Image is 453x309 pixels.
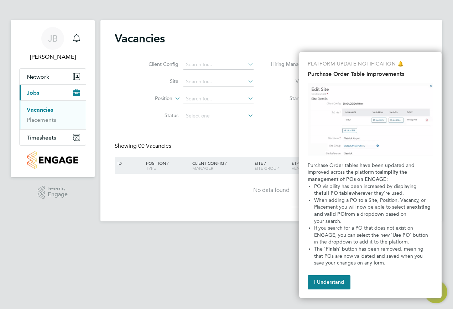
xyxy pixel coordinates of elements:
[386,176,388,182] span: :
[137,61,178,67] label: Client Config
[137,112,178,119] label: Status
[131,95,172,102] label: Position
[299,52,442,298] div: Purchase Order Table Improvements
[308,61,433,68] p: PLATFORM UPDATE NOTIFICATION 🔔
[314,204,432,217] strong: existing and valid PO
[392,232,410,238] strong: Use PO
[19,53,86,61] span: James Barnard
[11,20,95,177] nav: Main navigation
[183,94,254,104] input: Search for...
[265,61,306,68] label: Hiring Manager
[138,142,171,150] span: 00 Vacancies
[326,246,339,252] strong: Finish
[308,70,433,77] h2: Purchase Order Table Improvements
[48,34,58,43] span: JB
[19,27,86,61] a: Go to account details
[292,165,312,171] span: Vendors
[115,31,165,46] h2: Vacancies
[314,197,427,210] span: When adding a PO to a Site, Position, Vacancy, or Placement you will now be able to select an
[253,157,290,174] div: Site /
[27,73,49,80] span: Network
[308,83,433,156] img: Purchase Order Table Improvements
[314,183,418,197] span: PO visibility has been increased by displaying the
[141,157,191,174] div: Position /
[308,162,416,176] span: Purchase Order tables have been updated and improved across the platform to
[27,89,39,96] span: Jobs
[19,151,86,169] a: Go to home page
[308,275,350,289] button: I Understand
[314,246,425,266] span: ' button has been removed, meaning that POs are now validated and saved when you save your change...
[183,111,254,121] input: Select one
[322,190,352,196] strong: full PO table
[183,77,254,87] input: Search for...
[314,232,429,245] span: ' button in the dropdown to add it to the platform.
[314,211,425,224] span: from a dropdown based on your search.
[27,106,53,113] a: Vacancies
[352,190,404,196] span: wherever they're used.
[314,225,415,238] span: If you search for a PO that does not exist on ENGAGE, you can select the new '
[116,157,141,169] div: ID
[290,157,340,175] div: Start /
[146,165,156,171] span: Type
[271,78,312,84] label: Vendor
[192,165,213,171] span: Manager
[314,246,326,252] span: The '
[255,165,279,171] span: Site Group
[27,116,56,123] a: Placements
[271,95,312,101] label: Start Date
[308,169,408,182] strong: simplify the management of POs on ENGAGE
[48,186,68,192] span: Powered by
[48,192,68,198] span: Engage
[191,157,253,174] div: Client Config /
[137,78,178,84] label: Site
[116,187,427,194] div: No data found
[183,60,254,70] input: Search for...
[27,151,78,169] img: countryside-properties-logo-retina.png
[115,142,173,150] div: Showing
[27,134,56,141] span: Timesheets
